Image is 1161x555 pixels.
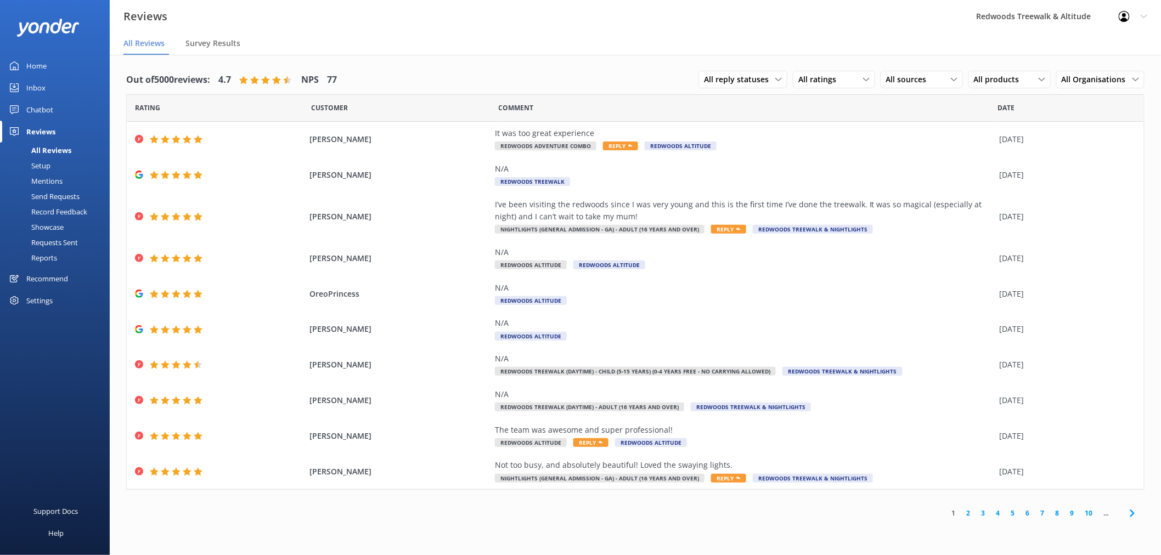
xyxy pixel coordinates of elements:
[309,169,489,181] span: [PERSON_NAME]
[7,143,110,158] a: All Reviews
[34,500,78,522] div: Support Docs
[495,260,567,269] span: Redwoods Altitude
[7,235,110,250] a: Requests Sent
[495,177,570,186] span: Redwoods Treewalk
[309,288,489,300] span: OreoPrincess
[782,367,903,376] span: Redwoods Treewalk & Nightlights
[7,219,110,235] a: Showcase
[495,438,567,447] span: Redwoods Altitude
[495,424,994,436] div: The team was awesome and super professional!
[1000,133,1130,145] div: [DATE]
[126,73,210,87] h4: Out of 5000 reviews:
[1000,430,1130,442] div: [DATE]
[495,403,684,411] span: Redwoods Treewalk (Daytime) - Adult (16 years and over)
[1021,508,1035,518] a: 6
[495,474,705,483] span: Nightlights (General Admission - GA) - Adult (16 years and over)
[495,225,705,234] span: Nightlights (General Admission - GA) - Adult (16 years and over)
[1098,508,1114,518] span: ...
[309,252,489,264] span: [PERSON_NAME]
[123,8,167,25] h3: Reviews
[495,388,994,400] div: N/A
[573,260,645,269] span: Redwoods Altitude
[309,394,489,406] span: [PERSON_NAME]
[1080,508,1098,518] a: 10
[1000,211,1130,223] div: [DATE]
[7,158,50,173] div: Setup
[7,173,110,189] a: Mentions
[185,38,240,49] span: Survey Results
[7,235,78,250] div: Requests Sent
[495,282,994,294] div: N/A
[309,466,489,478] span: [PERSON_NAME]
[7,143,71,158] div: All Reviews
[998,103,1015,113] span: Date
[495,163,994,175] div: N/A
[309,359,489,371] span: [PERSON_NAME]
[7,189,80,204] div: Send Requests
[26,268,68,290] div: Recommend
[16,19,80,37] img: yonder-white-logo.png
[753,225,873,234] span: Redwoods Treewalk & Nightlights
[798,73,843,86] span: All ratings
[495,199,994,223] div: I’ve been visiting the redwoods since I was very young and this is the first time I’ve done the t...
[495,367,776,376] span: Redwoods Treewalk (Daytime) - Child (5-15 years) (0-4 years free - no carrying allowed)
[1000,394,1130,406] div: [DATE]
[1000,288,1130,300] div: [DATE]
[1062,73,1132,86] span: All Organisations
[218,73,231,87] h4: 4.7
[495,353,994,365] div: N/A
[976,508,991,518] a: 3
[7,204,87,219] div: Record Feedback
[26,121,55,143] div: Reviews
[327,73,337,87] h4: 77
[1000,466,1130,478] div: [DATE]
[946,508,961,518] a: 1
[309,211,489,223] span: [PERSON_NAME]
[311,103,348,113] span: Date
[26,55,47,77] div: Home
[26,99,53,121] div: Chatbot
[495,459,994,471] div: Not too busy, and absolutely beautiful! Loved the swaying lights.
[961,508,976,518] a: 2
[495,332,567,341] span: Redwoods Altitude
[991,508,1006,518] a: 4
[309,133,489,145] span: [PERSON_NAME]
[495,127,994,139] div: It was too great experience
[301,73,319,87] h4: NPS
[135,103,160,113] span: Date
[1000,323,1130,335] div: [DATE]
[7,189,110,204] a: Send Requests
[1050,508,1065,518] a: 8
[495,246,994,258] div: N/A
[886,73,933,86] span: All sources
[711,474,746,483] span: Reply
[7,250,57,265] div: Reports
[48,522,64,544] div: Help
[7,219,64,235] div: Showcase
[1000,359,1130,371] div: [DATE]
[123,38,165,49] span: All Reviews
[573,438,608,447] span: Reply
[7,250,110,265] a: Reports
[615,438,687,447] span: Redwoods Altitude
[7,173,63,189] div: Mentions
[1035,508,1050,518] a: 7
[7,158,110,173] a: Setup
[495,141,596,150] span: Redwoods Adventure Combo
[499,103,534,113] span: Question
[495,317,994,329] div: N/A
[603,141,638,150] span: Reply
[1000,169,1130,181] div: [DATE]
[704,73,775,86] span: All reply statuses
[26,290,53,312] div: Settings
[645,141,717,150] span: Redwoods Altitude
[309,430,489,442] span: [PERSON_NAME]
[1065,508,1080,518] a: 9
[26,77,46,99] div: Inbox
[1000,252,1130,264] div: [DATE]
[1006,508,1021,518] a: 5
[495,296,567,305] span: Redwoods Altitude
[309,323,489,335] span: [PERSON_NAME]
[691,403,811,411] span: Redwoods Treewalk & Nightlights
[974,73,1026,86] span: All products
